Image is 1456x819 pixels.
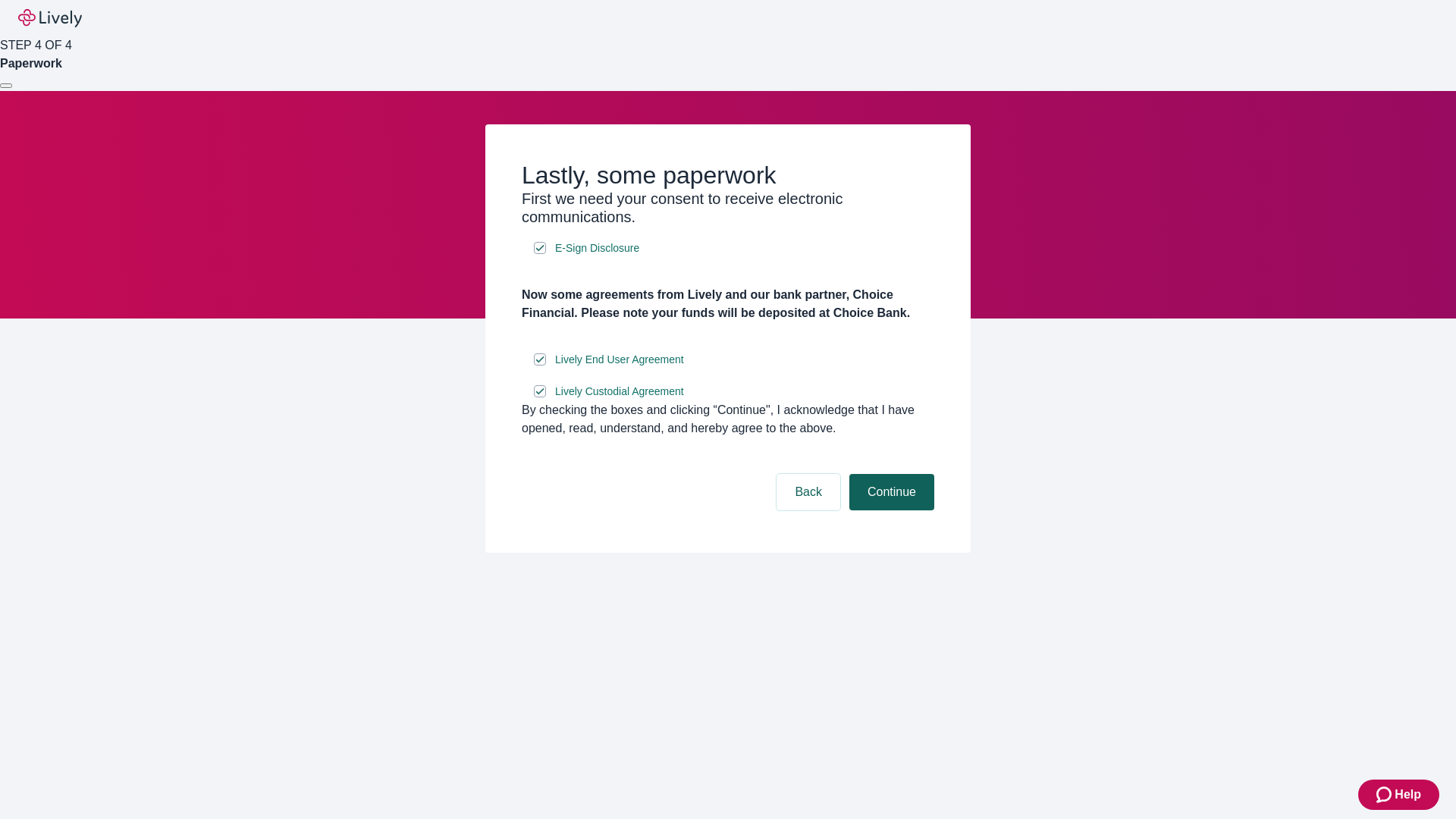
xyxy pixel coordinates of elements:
div: By checking the boxes and clicking “Continue", I acknowledge that I have opened, read, understand... [522,401,934,438]
a: e-sign disclosure document [552,239,642,258]
a: e-sign disclosure document [552,382,687,401]
span: Lively Custodial Agreement [555,384,684,400]
img: Lively [18,9,82,27]
h4: Now some agreements from Lively and our bank partner, Choice Financial. Please note your funds wi... [522,286,934,322]
span: E-Sign Disclosure [555,240,639,256]
span: Help [1395,786,1421,804]
button: Zendesk support iconHelp [1358,780,1439,810]
button: Back [777,474,840,510]
button: Continue [849,474,934,510]
h2: Lastly, some paperwork [522,161,934,190]
svg: Zendesk support icon [1376,786,1395,804]
h3: First we need your consent to receive electronic communications. [522,190,934,226]
a: e-sign disclosure document [552,350,687,369]
span: Lively End User Agreement [555,352,684,368]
